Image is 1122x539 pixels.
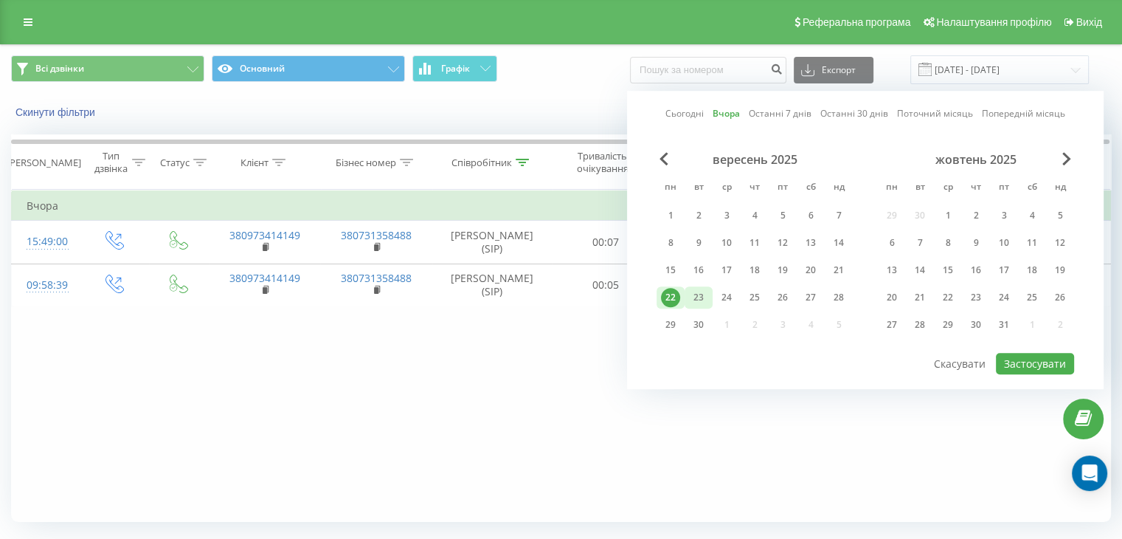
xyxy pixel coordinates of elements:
div: 26 [1050,288,1070,307]
div: 28 [910,315,929,334]
div: нд 7 вер 2025 р. [825,205,853,227]
div: пн 13 жовт 2025 р. [878,259,906,281]
div: 18 [1022,261,1042,280]
div: 7 [910,233,929,253]
div: сб 11 жовт 2025 р. [1018,232,1046,254]
div: Тип дзвінка [93,150,128,175]
div: 23 [966,288,986,307]
div: ср 24 вер 2025 р. [713,286,741,309]
div: 26 [773,288,792,307]
div: 17 [994,261,1014,280]
div: вт 2 вер 2025 р. [685,205,713,227]
div: пт 12 вер 2025 р. [769,232,797,254]
div: вт 9 вер 2025 р. [685,232,713,254]
div: 20 [882,288,901,307]
div: 3 [717,206,736,225]
a: 380973414149 [229,271,300,285]
a: Останні 7 днів [749,107,811,121]
div: 13 [801,233,820,253]
div: пт 3 жовт 2025 р. [990,205,1018,227]
div: сб 25 жовт 2025 р. [1018,286,1046,309]
div: 24 [717,288,736,307]
span: Previous Month [659,152,668,165]
div: 29 [938,315,957,334]
a: Вчора [713,107,740,121]
div: сб 4 жовт 2025 р. [1018,205,1046,227]
td: 00:07 [553,221,659,264]
div: 1 [938,206,957,225]
div: Співробітник [451,157,512,169]
div: чт 23 жовт 2025 р. [962,286,990,309]
abbr: четвер [965,177,987,199]
div: Open Intercom Messenger [1072,456,1107,491]
span: Графік [441,63,470,74]
div: 18 [745,261,764,280]
div: 2 [689,206,708,225]
div: 21 [910,288,929,307]
div: чт 16 жовт 2025 р. [962,259,990,281]
div: ср 3 вер 2025 р. [713,205,741,227]
div: пн 1 вер 2025 р. [657,205,685,227]
div: 21 [829,261,848,280]
div: 19 [1050,261,1070,280]
div: 19 [773,261,792,280]
div: 29 [661,315,680,334]
div: чт 25 вер 2025 р. [741,286,769,309]
div: сб 6 вер 2025 р. [797,205,825,227]
div: сб 13 вер 2025 р. [797,232,825,254]
div: 15:49:00 [27,227,66,256]
div: 1 [661,206,680,225]
div: Тривалість очікування [566,150,640,175]
div: вт 23 вер 2025 р. [685,286,713,309]
div: ср 10 вер 2025 р. [713,232,741,254]
a: 380973414149 [229,228,300,242]
div: пт 26 вер 2025 р. [769,286,797,309]
abbr: понеділок [659,177,682,199]
abbr: субота [800,177,822,199]
div: 22 [661,288,680,307]
div: Бізнес номер [336,157,396,169]
td: [PERSON_NAME] (SIP) [432,221,553,264]
div: 22 [938,288,957,307]
div: 30 [689,315,708,334]
div: 11 [745,233,764,253]
div: 2 [966,206,986,225]
div: 5 [773,206,792,225]
div: нд 5 жовт 2025 р. [1046,205,1074,227]
div: 27 [801,288,820,307]
div: вт 28 жовт 2025 р. [906,314,934,336]
button: Скасувати [926,353,994,374]
div: ср 1 жовт 2025 р. [934,205,962,227]
div: нд 28 вер 2025 р. [825,286,853,309]
div: [PERSON_NAME] [7,157,81,169]
div: пт 31 жовт 2025 р. [990,314,1018,336]
div: 14 [910,261,929,280]
div: Статус [160,157,190,169]
div: 5 [1050,206,1070,225]
div: 7 [829,206,848,225]
div: 17 [717,261,736,280]
div: нд 21 вер 2025 р. [825,259,853,281]
div: вт 30 вер 2025 р. [685,314,713,336]
div: пн 22 вер 2025 р. [657,286,685,309]
abbr: вівторок [688,177,710,199]
span: Всі дзвінки [35,63,84,75]
a: 380731358488 [341,271,412,285]
span: Вихід [1076,16,1102,28]
button: Графік [412,55,497,82]
button: Експорт [794,57,873,83]
div: жовтень 2025 [878,152,1074,167]
div: сб 27 вер 2025 р. [797,286,825,309]
div: 13 [882,261,901,280]
div: 9 [966,233,986,253]
div: 25 [1022,288,1042,307]
div: 27 [882,315,901,334]
div: 15 [938,261,957,280]
div: вт 21 жовт 2025 р. [906,286,934,309]
div: 4 [745,206,764,225]
a: Останні 30 днів [820,107,888,121]
abbr: середа [716,177,738,199]
div: ср 22 жовт 2025 р. [934,286,962,309]
div: 25 [745,288,764,307]
div: чт 4 вер 2025 р. [741,205,769,227]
